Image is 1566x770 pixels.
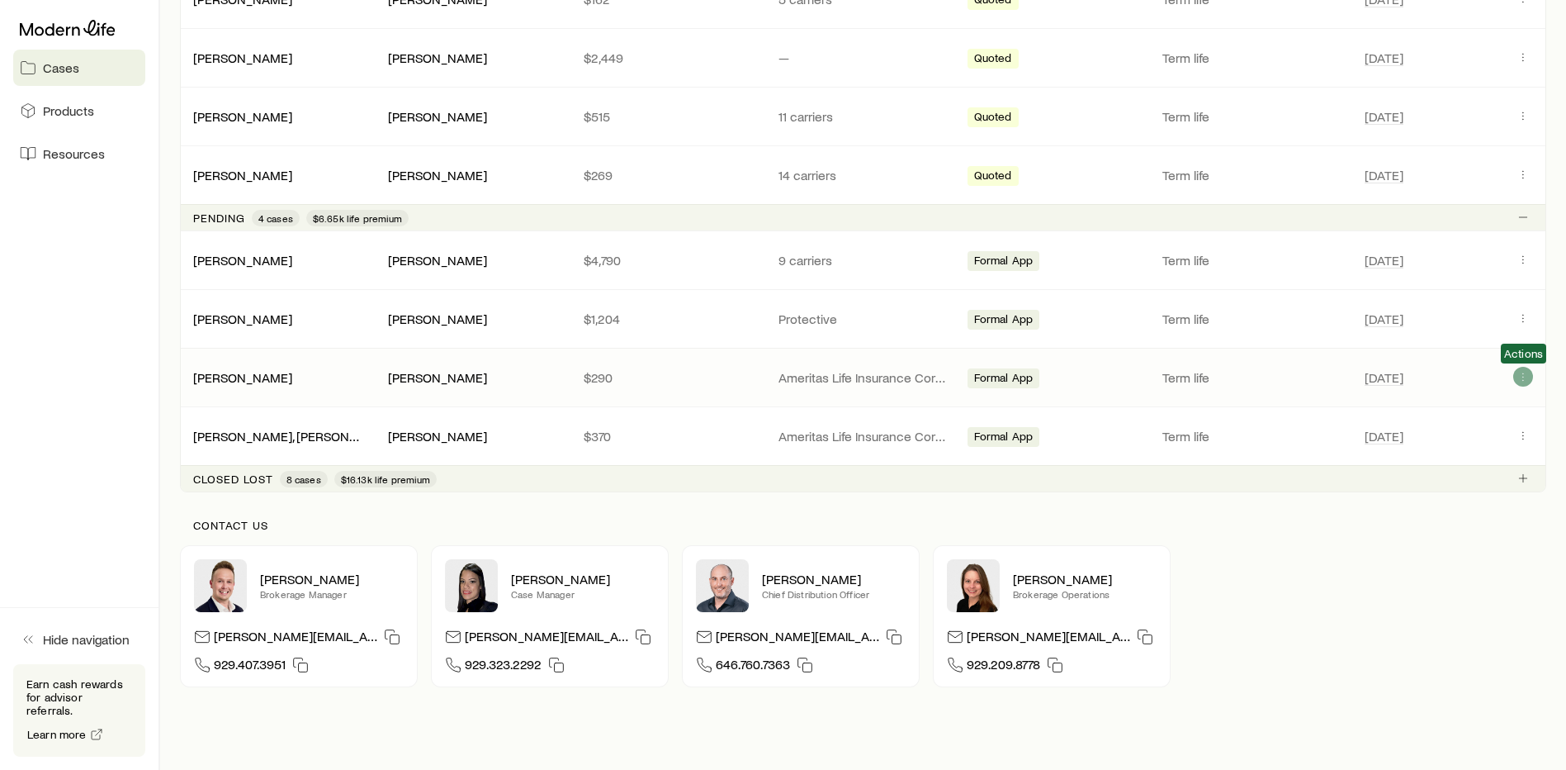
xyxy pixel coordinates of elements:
div: [PERSON_NAME] [388,428,487,445]
a: Cases [13,50,145,86]
div: [PERSON_NAME] [193,167,292,184]
a: Resources [13,135,145,172]
p: Term life [1162,428,1344,444]
p: — [778,50,947,66]
span: 8 cases [286,473,321,486]
img: Elana Hasten [445,559,498,612]
p: [PERSON_NAME] [1013,571,1157,587]
div: [PERSON_NAME] [388,108,487,126]
div: [PERSON_NAME] [388,369,487,387]
div: [PERSON_NAME] [193,311,292,328]
p: Term life [1162,167,1344,183]
span: Formal App [974,430,1034,447]
div: [PERSON_NAME], [PERSON_NAME] [193,428,362,445]
div: [PERSON_NAME] [388,50,487,67]
p: Brokerage Manager [260,587,404,601]
span: Formal App [974,254,1034,271]
span: [DATE] [1365,50,1403,66]
span: Resources [43,145,105,162]
div: [PERSON_NAME] [388,311,487,328]
p: Ameritas Life Insurance Corp. (Ameritas) [778,428,947,444]
div: [PERSON_NAME] [193,50,292,67]
p: $290 [584,369,752,386]
p: Protective [778,311,947,327]
p: Term life [1162,108,1344,125]
span: Actions [1504,347,1543,360]
span: Quoted [974,51,1012,69]
div: Earn cash rewards for advisor referrals.Learn more [13,664,145,757]
p: 11 carriers [778,108,947,125]
p: Chief Distribution Officer [762,587,906,601]
p: [PERSON_NAME] [260,571,404,587]
div: [PERSON_NAME] [193,252,292,269]
p: [PERSON_NAME] [762,571,906,587]
span: Cases [43,59,79,76]
a: [PERSON_NAME], [PERSON_NAME] [193,428,395,444]
p: $515 [584,108,752,125]
span: $6.65k life premium [313,212,402,225]
p: Pending [193,212,245,225]
span: Hide navigation [43,631,130,648]
p: Case Manager [511,587,655,601]
p: [PERSON_NAME] [511,571,655,587]
p: Term life [1162,369,1344,386]
span: [DATE] [1365,108,1403,125]
span: Quoted [974,110,1012,127]
p: [PERSON_NAME][EMAIL_ADDRESS][DOMAIN_NAME] [967,628,1130,650]
img: Derek Wakefield [194,559,247,612]
span: 929.407.3951 [214,656,286,678]
span: Learn more [27,729,87,740]
span: 646.760.7363 [716,656,790,678]
p: Term life [1162,252,1344,269]
button: Hide navigation [13,621,145,658]
p: Term life [1162,311,1344,327]
p: $269 [584,167,752,183]
a: [PERSON_NAME] [193,167,292,183]
a: [PERSON_NAME] [193,311,292,326]
p: [PERSON_NAME][EMAIL_ADDRESS][DOMAIN_NAME] [214,628,377,650]
img: Dan Pierson [696,559,749,612]
div: [PERSON_NAME] [388,167,487,184]
p: $2,449 [584,50,752,66]
span: Formal App [974,371,1034,388]
span: $16.13k life premium [341,473,430,486]
p: [PERSON_NAME][EMAIL_ADDRESS][DOMAIN_NAME] [465,628,628,650]
div: [PERSON_NAME] [388,252,487,269]
p: Earn cash rewards for advisor referrals. [26,677,132,717]
p: $4,790 [584,252,752,269]
p: 14 carriers [778,167,947,183]
span: [DATE] [1365,428,1403,444]
p: Term life [1162,50,1344,66]
span: 929.323.2292 [465,656,542,678]
span: 4 cases [258,212,293,225]
p: 9 carriers [778,252,947,269]
a: [PERSON_NAME] [193,252,292,268]
span: [DATE] [1365,369,1403,386]
p: Contact us [193,519,1533,532]
a: [PERSON_NAME] [193,50,292,65]
div: [PERSON_NAME] [193,108,292,126]
p: Brokerage Operations [1013,587,1157,601]
p: [PERSON_NAME][EMAIL_ADDRESS][DOMAIN_NAME] [716,628,879,650]
span: Formal App [974,312,1034,330]
span: [DATE] [1365,252,1403,269]
p: Ameritas Life Insurance Corp. (Ameritas) [778,369,947,386]
span: [DATE] [1365,311,1403,327]
a: [PERSON_NAME] [193,369,292,385]
img: Ellen Wall [947,559,1000,612]
span: Products [43,102,94,119]
p: $370 [584,428,752,444]
p: Closed lost [193,473,273,486]
div: [PERSON_NAME] [193,369,292,387]
a: [PERSON_NAME] [193,108,292,124]
a: Products [13,93,145,129]
span: 929.209.8778 [967,656,1040,678]
span: [DATE] [1365,167,1403,183]
p: $1,204 [584,311,752,327]
span: Quoted [974,169,1012,186]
